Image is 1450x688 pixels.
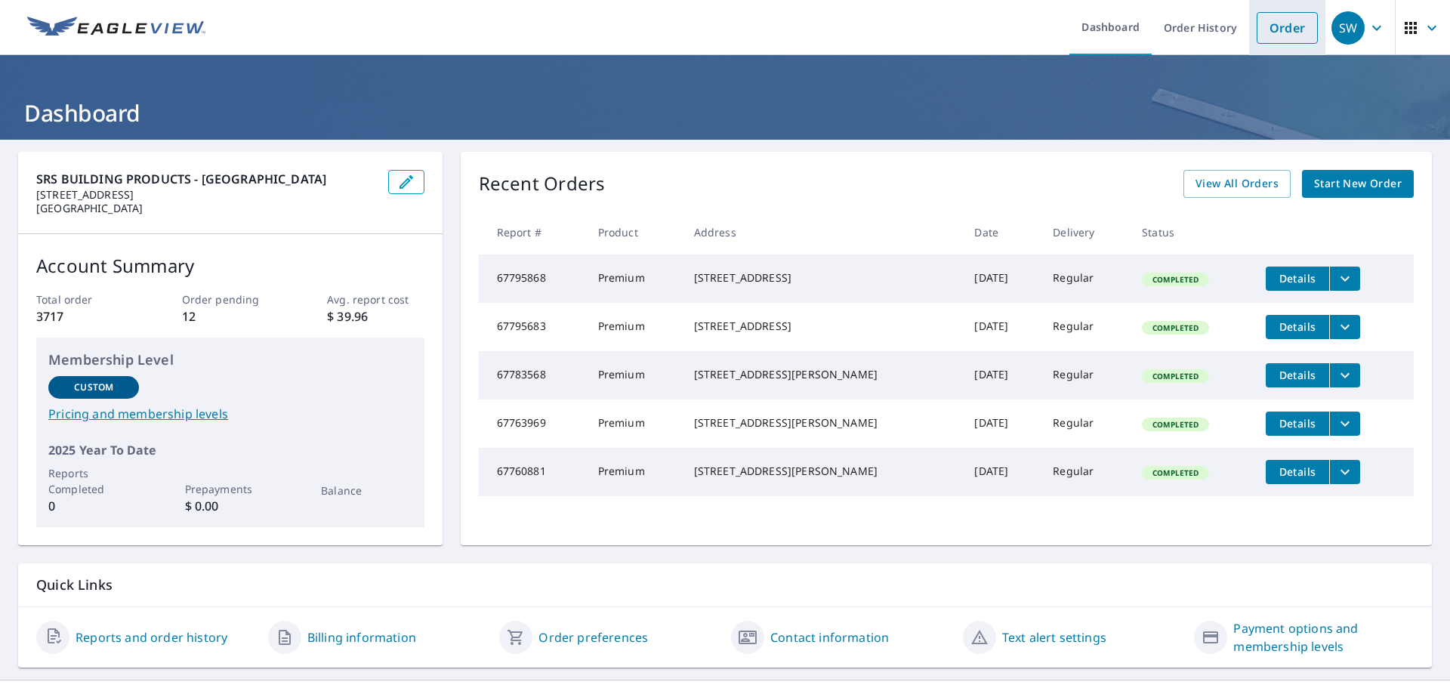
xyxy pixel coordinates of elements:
p: [STREET_ADDRESS] [36,188,376,202]
button: filesDropdownBtn-67795683 [1329,315,1360,339]
th: Address [682,210,963,255]
span: Completed [1143,467,1208,478]
span: View All Orders [1195,174,1279,193]
button: detailsBtn-67783568 [1266,363,1329,387]
td: Premium [586,448,682,496]
a: Billing information [307,628,416,646]
p: Balance [321,483,412,498]
span: Completed [1143,371,1208,381]
th: Delivery [1041,210,1130,255]
button: detailsBtn-67763969 [1266,412,1329,436]
span: Completed [1143,274,1208,285]
a: Payment options and membership levels [1233,619,1414,656]
div: [STREET_ADDRESS] [694,270,951,285]
p: 3717 [36,307,133,325]
div: [STREET_ADDRESS][PERSON_NAME] [694,415,951,430]
p: 0 [48,497,139,515]
td: [DATE] [962,400,1041,448]
p: Reports Completed [48,465,139,497]
span: Start New Order [1314,174,1402,193]
div: SW [1331,11,1365,45]
td: 67783568 [479,351,586,400]
p: 2025 Year To Date [48,441,412,459]
td: 67795868 [479,255,586,303]
p: Avg. report cost [327,292,424,307]
button: detailsBtn-67795868 [1266,267,1329,291]
span: Details [1275,368,1320,382]
p: Recent Orders [479,170,606,198]
button: filesDropdownBtn-67783568 [1329,363,1360,387]
td: Regular [1041,400,1130,448]
div: [STREET_ADDRESS][PERSON_NAME] [694,367,951,382]
p: [GEOGRAPHIC_DATA] [36,202,376,215]
th: Status [1130,210,1254,255]
img: EV Logo [27,17,205,39]
div: [STREET_ADDRESS][PERSON_NAME] [694,464,951,479]
p: SRS BUILDING PRODUCTS - [GEOGRAPHIC_DATA] [36,170,376,188]
p: 12 [182,307,279,325]
td: 67760881 [479,448,586,496]
td: Regular [1041,255,1130,303]
td: [DATE] [962,351,1041,400]
button: detailsBtn-67760881 [1266,460,1329,484]
td: Regular [1041,448,1130,496]
td: Premium [586,255,682,303]
a: View All Orders [1183,170,1291,198]
p: $ 39.96 [327,307,424,325]
a: Order preferences [538,628,648,646]
p: Prepayments [185,481,276,497]
th: Product [586,210,682,255]
a: Pricing and membership levels [48,405,412,423]
button: filesDropdownBtn-67763969 [1329,412,1360,436]
span: Details [1275,464,1320,479]
td: Premium [586,351,682,400]
button: filesDropdownBtn-67795868 [1329,267,1360,291]
td: Regular [1041,303,1130,351]
td: 67763969 [479,400,586,448]
button: filesDropdownBtn-67760881 [1329,460,1360,484]
td: [DATE] [962,303,1041,351]
td: Premium [586,400,682,448]
p: Quick Links [36,575,1414,594]
p: Membership Level [48,350,412,370]
p: Account Summary [36,252,424,279]
p: Custom [74,381,113,394]
span: Completed [1143,322,1208,333]
a: Contact information [770,628,889,646]
a: Text alert settings [1002,628,1106,646]
h1: Dashboard [18,97,1432,128]
span: Details [1275,271,1320,285]
span: Completed [1143,419,1208,430]
a: Order [1257,12,1318,44]
button: detailsBtn-67795683 [1266,315,1329,339]
td: Regular [1041,351,1130,400]
div: [STREET_ADDRESS] [694,319,951,334]
p: $ 0.00 [185,497,276,515]
td: 67795683 [479,303,586,351]
span: Details [1275,319,1320,334]
td: [DATE] [962,448,1041,496]
a: Reports and order history [76,628,227,646]
span: Details [1275,416,1320,430]
th: Date [962,210,1041,255]
td: Premium [586,303,682,351]
th: Report # [479,210,586,255]
p: Order pending [182,292,279,307]
a: Start New Order [1302,170,1414,198]
td: [DATE] [962,255,1041,303]
p: Total order [36,292,133,307]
